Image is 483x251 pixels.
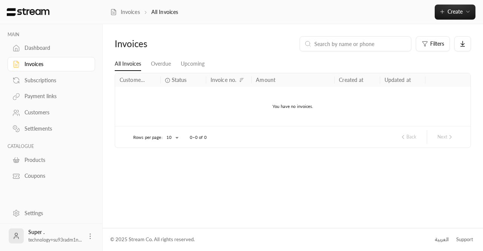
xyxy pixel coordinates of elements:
a: Upcoming [181,57,205,71]
div: Customers [25,109,86,116]
span: Status [172,76,187,84]
p: 0–0 of 0 [190,134,207,140]
p: All Invoices [151,8,178,16]
div: Invoices [25,60,86,68]
span: Create [448,8,463,15]
a: Invoices [8,57,95,72]
div: Created at [339,77,363,83]
div: Super . [28,228,82,243]
div: You have no invoices. [115,87,471,126]
span: technology+su93radm1n... [28,237,82,243]
div: Coupons [25,172,86,180]
p: Rows per page: [133,134,163,140]
button: Sort [237,75,246,85]
a: Support [454,233,475,246]
a: Dashboard [8,41,95,55]
div: Amount [256,77,275,83]
div: Dashboard [25,44,86,52]
div: Updated at [385,77,411,83]
a: Products [8,152,95,167]
a: Coupons [8,169,95,183]
a: Customers [8,105,95,120]
div: Products [25,156,86,164]
img: Logo [6,8,50,16]
div: Settings [25,209,86,217]
div: Customer name [120,77,146,83]
input: Search by name or phone [314,40,406,48]
span: Filters [430,41,444,46]
a: All Invoices [115,57,141,71]
div: 10 [163,133,181,142]
p: MAIN [8,32,95,38]
a: Settlements [8,122,95,136]
p: CATALOGUE [8,143,95,149]
div: © 2025 Stream Co. All rights reserved. [110,236,195,243]
div: Payment links [25,92,86,100]
a: Subscriptions [8,73,95,88]
a: Payment links [8,89,95,104]
div: العربية [435,236,449,243]
div: Settlements [25,125,86,132]
div: Subscriptions [25,77,86,84]
div: Invoice no. [211,77,236,83]
a: Invoices [110,8,140,16]
div: Invoices [115,38,198,50]
button: Create [435,5,475,20]
a: Settings [8,206,95,220]
a: Overdue [151,57,171,71]
nav: breadcrumb [110,8,178,16]
button: Filters [416,36,450,51]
